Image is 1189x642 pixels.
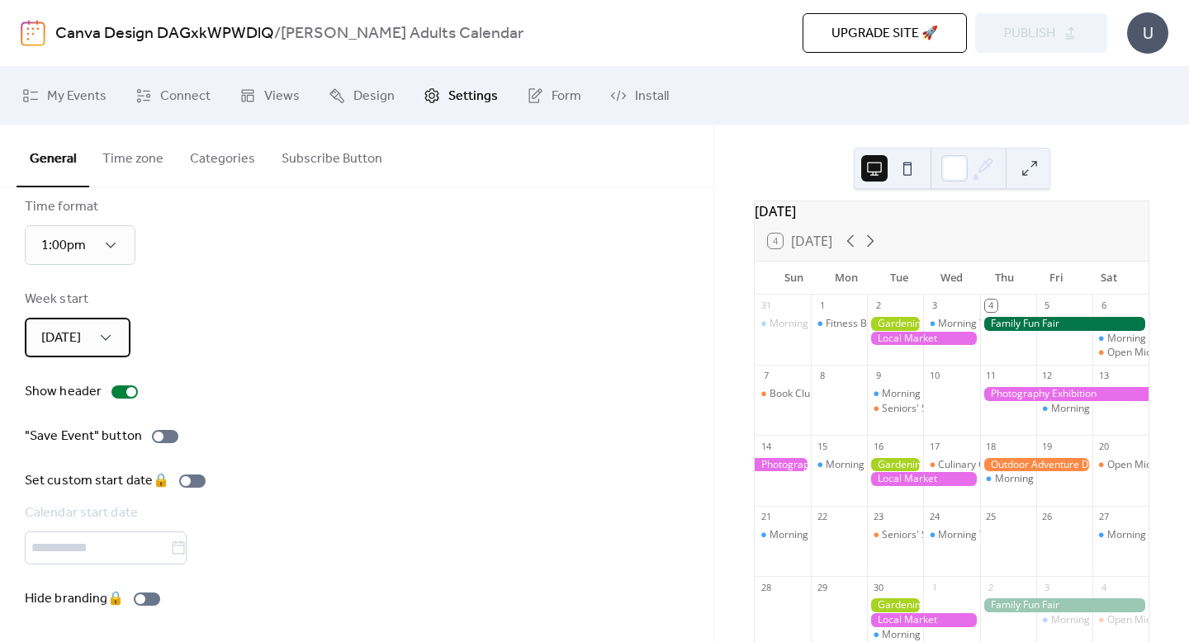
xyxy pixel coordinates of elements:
button: Categories [177,125,268,186]
div: Week start [25,290,127,309]
img: logo [21,20,45,46]
span: Install [635,87,669,106]
span: Design [353,87,395,106]
a: Form [514,73,594,118]
div: U [1127,12,1168,54]
span: Settings [448,87,498,106]
button: Time zone [89,125,177,186]
span: Connect [160,87,211,106]
a: My Events [10,73,119,118]
button: Upgrade site 🚀 [803,13,967,53]
button: General [17,125,89,187]
a: Canva Design DAGxkWPWDlQ [55,18,274,50]
div: "Save Event" button [25,427,142,446]
a: Views [227,73,312,118]
a: Design [316,73,407,118]
div: Show header [25,382,102,402]
span: Upgrade site 🚀 [831,24,938,44]
span: 1:00pm [41,233,86,258]
span: [DATE] [41,325,81,351]
b: [PERSON_NAME] Adults Calendar [281,18,523,50]
a: Install [598,73,681,118]
b: / [274,18,281,50]
span: Views [264,87,300,106]
button: Subscribe Button [268,125,396,186]
a: Settings [411,73,510,118]
div: Time format [25,197,132,217]
span: Form [552,87,581,106]
span: My Events [47,87,107,106]
a: Connect [123,73,223,118]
